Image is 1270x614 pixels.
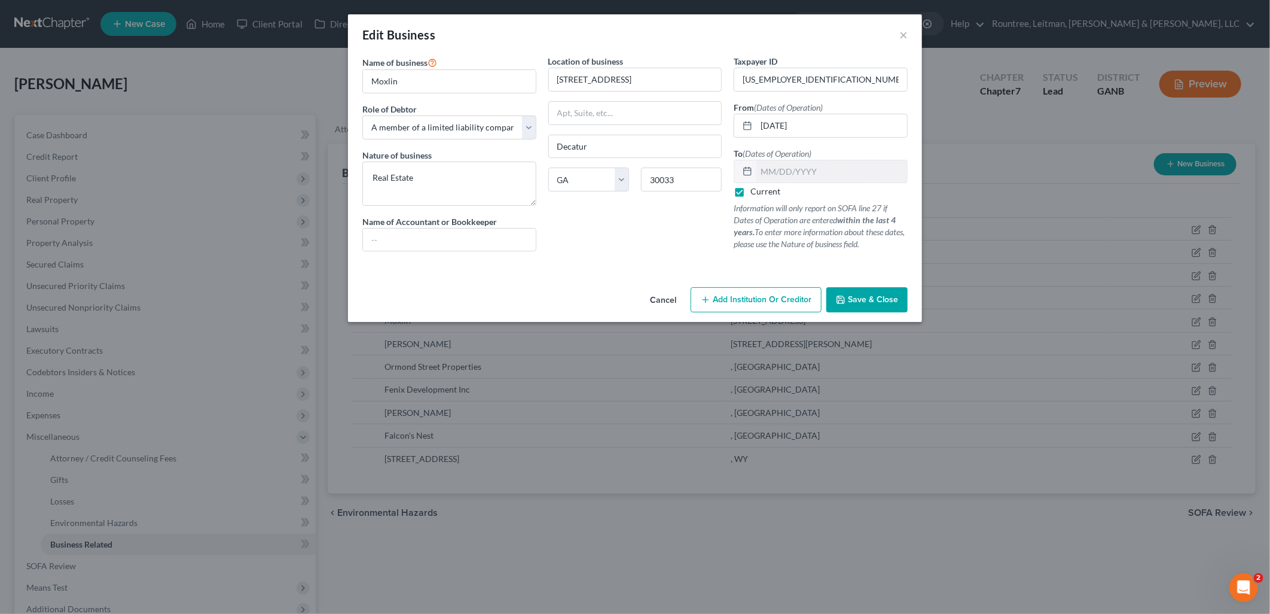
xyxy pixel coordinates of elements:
[387,28,435,42] span: Business
[362,28,384,42] span: Edit
[362,104,417,114] span: Role of Debtor
[734,202,908,250] p: Information will only report on SOFA line 27 if Dates of Operation are entered To enter more info...
[734,101,823,114] label: From
[734,68,907,91] input: #
[691,287,822,312] button: Add Institution Or Creditor
[750,186,780,197] label: Current
[549,135,722,158] input: Enter city...
[549,102,722,124] input: Apt, Suite, etc...
[1254,573,1263,583] span: 2
[743,148,811,159] span: (Dates of Operation)
[640,288,686,312] button: Cancel
[713,294,811,305] span: Add Institution Or Creditor
[362,215,497,228] label: Name of Accountant or Bookkeeper
[848,294,898,305] span: Save & Close
[363,229,536,251] input: --
[1229,573,1258,602] iframe: Intercom live chat
[363,70,536,93] input: Enter name...
[734,147,811,160] label: To
[641,168,722,192] input: Enter zip...
[362,57,428,68] span: Name of business
[826,287,908,312] button: Save & Close
[756,114,907,137] input: MM/DD/YYYY
[756,160,907,183] input: MM/DD/YYYY
[754,102,823,113] span: (Dates of Operation)
[362,149,432,162] label: Nature of business
[734,55,777,68] label: Taxpayer ID
[548,55,624,68] label: Location of business
[899,28,908,42] button: ×
[549,68,722,91] input: Enter address...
